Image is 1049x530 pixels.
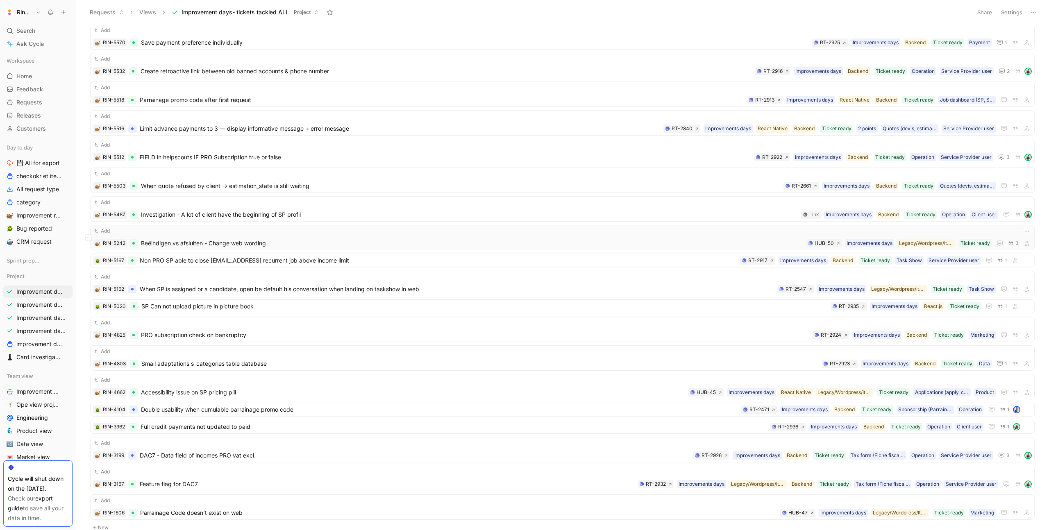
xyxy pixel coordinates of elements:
div: Improvements days [729,388,774,396]
a: ♟️Card investigations [3,351,73,363]
div: 🪲 [95,304,100,309]
a: Releases [3,109,73,122]
span: When SP is assigned or a candidate, open be default his conversation when landing on taskshow in web [140,284,774,294]
span: Releases [16,111,41,120]
button: Add [93,55,111,63]
div: Team view [3,370,73,382]
div: Ticket ready [879,388,908,396]
button: Share [974,7,996,18]
span: Beëindigen vs afsluiten - Change web wording [141,238,803,248]
div: Ticket ready [861,256,890,265]
button: 1 [996,256,1009,265]
div: Backend [915,360,935,368]
button: Add [93,376,111,384]
a: Add🐌RIN-5532Create retroactive link between old banned accounts & phone numberService Provider us... [90,53,1035,78]
img: avatar [1025,212,1031,217]
a: Home [3,70,73,82]
div: Client user [957,423,982,431]
div: Ticket ready [933,39,963,47]
a: Add🐌RIN-4662Accessibility issue on SP pricing pillProductApplications (apply, candidates)Ticket r... [90,374,1035,399]
div: Team viewImprovement days🤸Ope view projectsEngineering🧞‍♂️Product view🔢Data view💌Market view🤸Ope ... [3,370,73,489]
div: RT-2547 [786,285,806,293]
div: RIN-5503 [103,182,125,190]
div: Improvements days [819,285,865,293]
span: Ask Cycle [16,39,44,49]
span: Improvement days- tickets tackled ALL [182,8,289,16]
button: 🐌 [95,332,100,338]
span: 2 [1007,69,1010,74]
div: Improvements days [872,302,917,310]
img: 🐌 [95,333,100,338]
div: 🪲 [95,424,100,430]
div: React Native [781,388,811,396]
img: ♟️ [7,354,13,360]
button: 🪲 [95,407,100,412]
img: 🐌 [95,362,100,367]
div: Ticket ready [875,153,905,161]
span: Team view [7,372,33,380]
a: Engineering [3,412,73,424]
span: PRO subscription check on bankruptcy [141,330,809,340]
button: Add [93,26,111,34]
div: Ticket ready [960,239,990,247]
div: HUB-45 [697,388,716,396]
div: Search [3,25,73,37]
span: Card investigations [16,353,62,361]
div: Workspace [3,54,73,67]
div: RIN-5516 [103,125,124,133]
span: Improvement days [16,387,62,396]
span: 3 [1006,155,1010,160]
button: ♟️ [5,352,15,362]
div: Job dashboard (SP, Service Provider) [940,96,994,104]
button: 3 [1006,239,1020,248]
div: Data [979,360,990,368]
a: Add🐌RIN-5162When SP is assigned or a candidate, open be default his conversation when landing on ... [90,271,1035,296]
span: Feedback [16,85,43,93]
div: Project [3,270,73,282]
div: 🐌 [95,40,100,45]
button: 🐌 [95,183,100,189]
div: Ticket ready [933,285,962,293]
a: 💾 All for export [3,157,73,169]
button: Add [93,84,111,92]
div: Quotes (devis, estimation, acompte, offer) [940,182,994,190]
div: Service Provider user [941,153,992,161]
span: When quote refused by client -> estimation_state is still waiting [141,181,780,191]
img: 🤖 [7,238,13,245]
img: 🐌 [7,212,13,219]
div: Ticket ready [950,302,979,310]
div: 🐌 [95,286,100,292]
button: 1 [995,359,1009,369]
button: 🐌 [95,212,100,217]
img: 🐌 [95,98,100,103]
div: Legacy/Wordpress/Iterable [817,388,872,396]
button: Add [93,347,111,356]
span: Improvement days- tickets tackled ALL [16,288,66,296]
div: Backend [848,67,868,75]
a: 🪲RIN-4104Double usability when cumulable parrainage promo codeOperationSponsorship (Parrainage, R... [90,403,1035,417]
div: RIN-5242 [103,239,125,247]
img: 🐌 [95,155,100,160]
span: Engineering [16,414,48,422]
div: Improvements days [811,423,857,431]
div: Product [976,388,994,396]
a: category [3,196,73,208]
span: 1 [1005,258,1007,263]
div: 🐌 [95,68,100,74]
div: Payment [969,39,990,47]
a: Add🐌RIN-5512FIELD in helpscouts IF PRO Subscription true or falseService Provider userOperationTi... [90,139,1035,164]
a: Improvement days- tickets ready-legacy [3,325,73,337]
div: 🐌 [95,240,100,246]
span: Home [16,72,32,80]
a: Add🐌RIN-4803Small adaptations s_categories table databaseDataTicket readyBackendImprovements days... [90,345,1035,371]
span: Customers [16,125,46,133]
div: Backend [794,125,815,133]
div: Improvements days [705,125,751,133]
div: Improvements days [824,182,870,190]
button: Add [93,198,111,206]
div: RIN-5020 [103,302,126,310]
div: RT-2924 [821,331,841,339]
button: Add [93,170,111,178]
